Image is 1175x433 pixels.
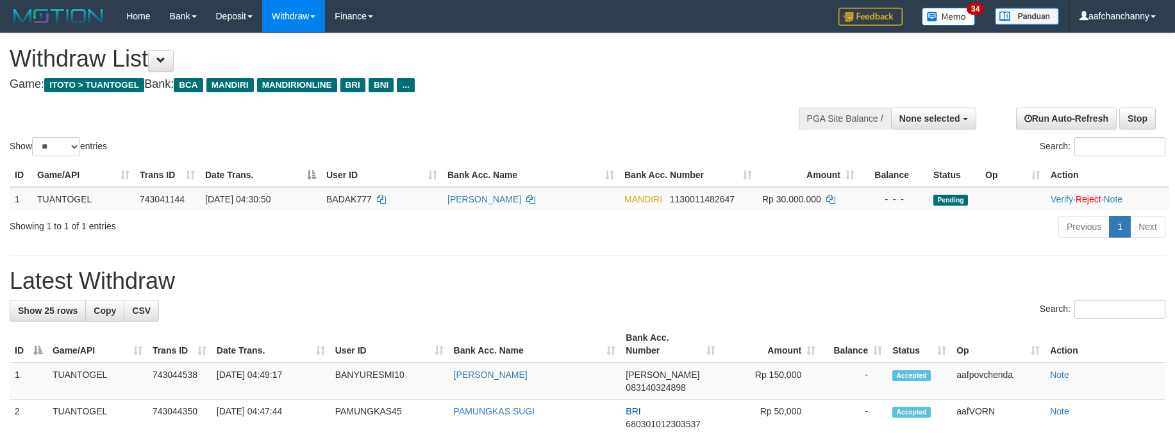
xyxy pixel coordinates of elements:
th: User ID: activate to sort column ascending [321,163,442,187]
span: MANDIRI [206,78,254,92]
div: Showing 1 to 1 of 1 entries [10,215,480,233]
label: Search: [1040,137,1165,156]
td: 1 [10,187,32,211]
th: Amount: activate to sort column ascending [721,326,821,363]
th: Date Trans.: activate to sort column descending [200,163,321,187]
img: Button%20Memo.svg [922,8,976,26]
th: Action [1045,326,1165,363]
td: [DATE] 04:49:17 [212,363,330,400]
span: BCA [174,78,203,92]
label: Search: [1040,300,1165,319]
td: aafpovchenda [951,363,1045,400]
th: Game/API: activate to sort column ascending [32,163,135,187]
th: User ID: activate to sort column ascending [330,326,449,363]
img: panduan.png [995,8,1059,25]
a: Verify [1051,194,1073,204]
td: TUANTOGEL [47,363,147,400]
th: Date Trans.: activate to sort column ascending [212,326,330,363]
a: Show 25 rows [10,300,86,322]
th: Action [1046,163,1169,187]
div: PGA Site Balance / [799,108,891,129]
span: [DATE] 04:30:50 [205,194,271,204]
span: Copy 083140324898 to clipboard [626,382,685,393]
span: 743041144 [140,194,185,204]
span: Show 25 rows [18,306,78,316]
th: Status: activate to sort column ascending [887,326,951,363]
th: Balance: activate to sort column ascending [821,326,887,363]
th: Bank Acc. Name: activate to sort column ascending [442,163,619,187]
button: None selected [891,108,976,129]
h4: Game: Bank: [10,78,771,91]
span: Copy [94,306,116,316]
h1: Latest Withdraw [10,268,1165,294]
span: ITOTO > TUANTOGEL [44,78,144,92]
td: · · [1046,187,1169,211]
span: ... [397,78,414,92]
th: Trans ID: activate to sort column ascending [135,163,200,187]
td: 743044538 [147,363,212,400]
th: Bank Acc. Number: activate to sort column ascending [621,326,721,363]
a: [PERSON_NAME] [454,370,528,380]
input: Search: [1074,300,1165,319]
th: Status [928,163,980,187]
input: Search: [1074,137,1165,156]
th: ID: activate to sort column descending [10,326,47,363]
a: Stop [1119,108,1156,129]
a: PAMUNGKAS SUGI [454,406,535,416]
div: - - - [865,193,923,206]
span: BRI [340,78,365,92]
span: BADAK777 [326,194,372,204]
a: Copy [85,300,124,322]
th: Bank Acc. Name: activate to sort column ascending [449,326,621,363]
a: Reject [1076,194,1101,204]
th: ID [10,163,32,187]
a: Run Auto-Refresh [1016,108,1117,129]
a: Note [1050,406,1069,416]
td: 1 [10,363,47,400]
span: MANDIRIONLINE [257,78,337,92]
a: [PERSON_NAME] [447,194,521,204]
th: Bank Acc. Number: activate to sort column ascending [619,163,757,187]
td: Rp 150,000 [721,363,821,400]
span: None selected [899,113,960,124]
th: Trans ID: activate to sort column ascending [147,326,212,363]
span: Copy 1130011482647 to clipboard [670,194,735,204]
th: Op: activate to sort column ascending [951,326,1045,363]
span: CSV [132,306,151,316]
span: Accepted [892,407,931,418]
th: Amount: activate to sort column ascending [757,163,860,187]
img: MOTION_logo.png [10,6,107,26]
h1: Withdraw List [10,46,771,72]
td: TUANTOGEL [32,187,135,211]
th: Game/API: activate to sort column ascending [47,326,147,363]
th: Balance [860,163,928,187]
span: 34 [967,3,984,15]
th: Op: activate to sort column ascending [980,163,1046,187]
span: Rp 30.000.000 [762,194,821,204]
a: Note [1050,370,1069,380]
img: Feedback.jpg [838,8,903,26]
a: Next [1130,216,1165,238]
span: Pending [933,195,968,206]
label: Show entries [10,137,107,156]
span: Accepted [892,370,931,381]
span: Copy 680301012303537 to clipboard [626,419,701,429]
select: Showentries [32,137,80,156]
span: MANDIRI [624,194,662,204]
td: - [821,363,887,400]
td: BANYURESMI10 [330,363,449,400]
span: BNI [369,78,394,92]
span: [PERSON_NAME] [626,370,699,380]
a: CSV [124,300,159,322]
span: BRI [626,406,640,416]
a: 1 [1109,216,1131,238]
a: Note [1103,194,1122,204]
a: Previous [1058,216,1110,238]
